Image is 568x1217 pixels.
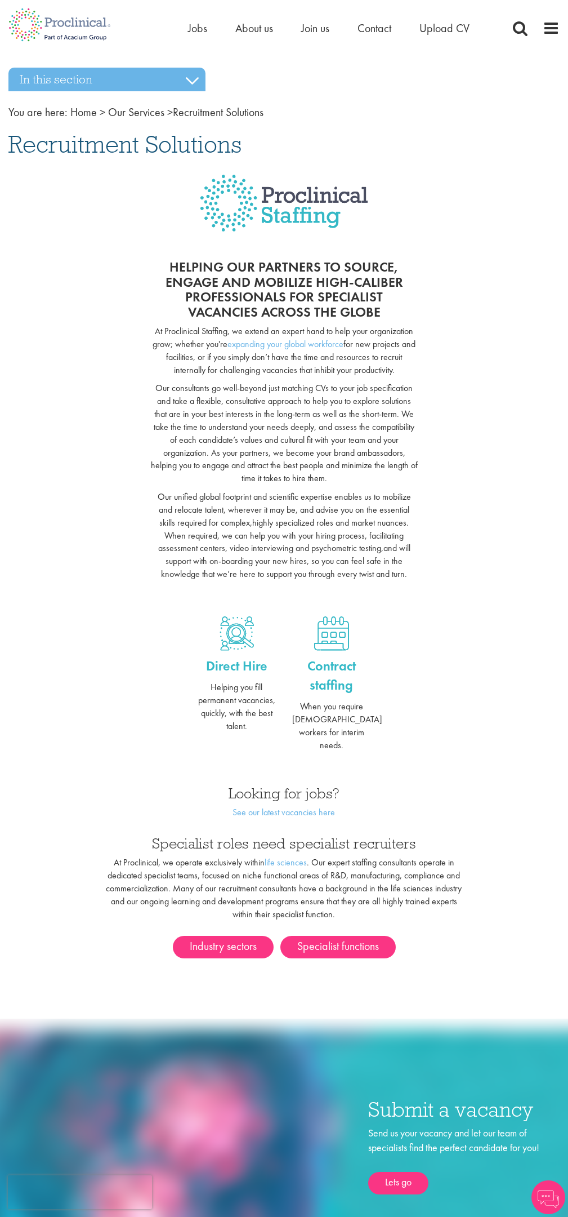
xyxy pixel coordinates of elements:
a: Direct Hire [198,656,275,676]
a: Lets go [368,1172,428,1194]
iframe: reCAPTCHA [8,1175,152,1209]
p: Helping you fill permanent vacancies, quickly, with the best talent. [198,681,275,732]
span: You are here: [8,105,68,119]
span: Recruitment Solutions [8,129,241,159]
h2: Helping our partners to source, engage and mobilize high-caliber professionals for specialist vac... [150,260,418,319]
a: expanding your global workforce [227,338,343,350]
a: Industry sectors [173,936,274,958]
span: > [167,105,173,119]
img: Direct hire [220,616,254,651]
p: Our unified global footprint and scientific expertise enables us to mobilize and relocate talent,... [150,491,418,581]
a: About us [235,21,273,35]
a: life sciences [265,856,307,868]
img: Contract staffing [314,616,349,651]
a: Contract staffing [292,616,370,651]
p: At Proclinical, we operate exclusively within . Our expert staffing consultants operate in dedica... [103,856,465,921]
p: Our consultants go well-beyond just matching CVs to your job specification and take a flexible, c... [150,382,418,485]
a: Contact [357,21,391,35]
a: breadcrumb link to Our Services [108,105,164,119]
span: Recruitment Solutions [70,105,263,119]
p: At Proclinical Staffing, we extend an expert hand to help your organization grow; whether you're ... [150,325,418,376]
img: Proclinical Staffing [200,175,368,248]
p: When you require [DEMOGRAPHIC_DATA] workers for interim needs. [292,700,370,752]
a: Contract staffing [292,656,370,695]
h3: Specialist roles need specialist recruiters [103,836,465,851]
span: > [100,105,105,119]
a: Direct hire [198,616,275,651]
h3: Submit a vacancy [368,1099,560,1121]
a: See our latest vacancies here [232,806,335,818]
a: breadcrumb link to Home [70,105,97,119]
div: Send us your vacancy and let our team of specialists find the perfect candidate for you! [368,1126,560,1194]
img: Chatbot [531,1180,565,1214]
a: Specialist functions [280,936,396,958]
a: Jobs [188,21,207,35]
a: Upload CV [419,21,469,35]
h3: In this section [8,68,205,91]
h3: Looking for jobs? [198,786,370,801]
a: Join us [301,21,329,35]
